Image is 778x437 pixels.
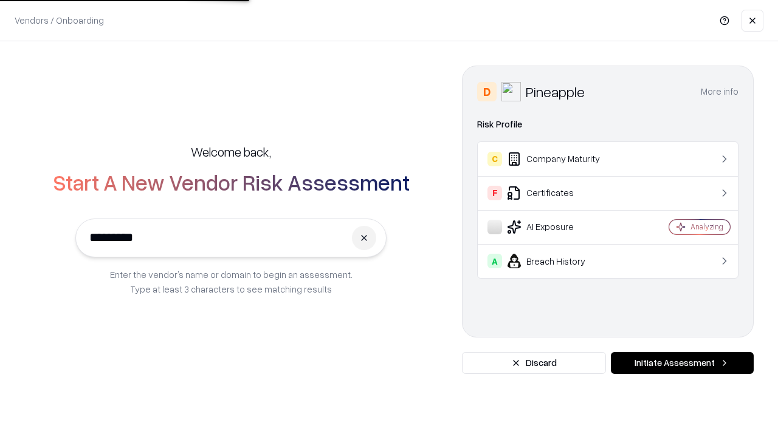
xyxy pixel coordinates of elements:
p: Enter the vendor’s name or domain to begin an assessment. Type at least 3 characters to see match... [110,267,353,296]
div: Analyzing [690,222,723,232]
button: Discard [462,352,606,374]
div: Risk Profile [477,117,738,132]
button: Initiate Assessment [611,352,754,374]
button: More info [701,81,738,103]
div: Pineapple [526,82,585,101]
div: F [487,186,502,200]
h2: Start A New Vendor Risk Assessment [53,170,410,194]
p: Vendors / Onboarding [15,14,104,27]
div: Certificates [487,186,633,200]
div: C [487,152,502,166]
img: Pineapple [501,82,521,101]
div: AI Exposure [487,220,633,234]
div: D [477,82,497,101]
h5: Welcome back, [191,143,271,160]
div: Breach History [487,254,633,268]
div: A [487,254,502,268]
div: Company Maturity [487,152,633,166]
